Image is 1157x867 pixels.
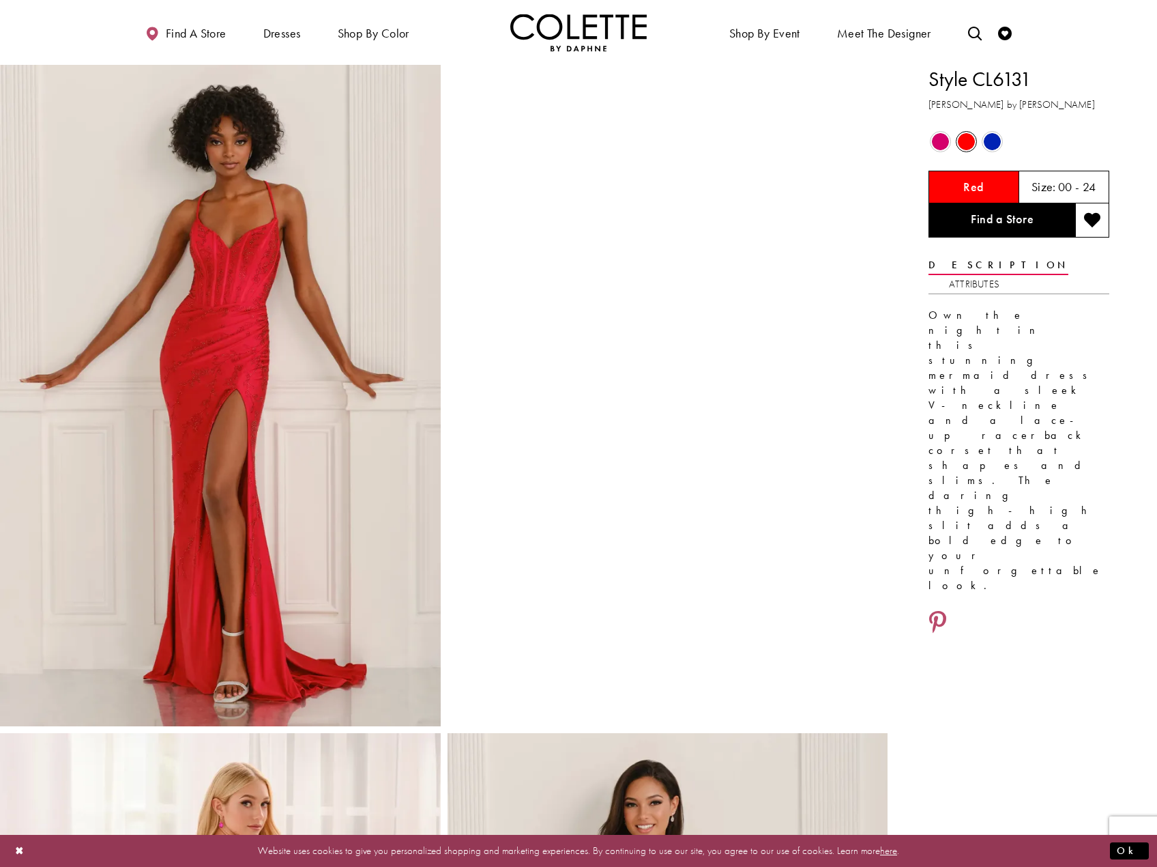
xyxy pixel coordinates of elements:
div: Magenta [928,130,952,154]
img: Colette by Daphne [510,14,647,51]
a: Meet the designer [834,14,935,51]
button: Add to wishlist [1075,203,1109,238]
div: Product color controls state depends on size chosen [928,129,1109,155]
a: Check Wishlist [995,14,1015,51]
h5: Chosen color [963,180,984,194]
span: Shop by color [334,14,413,51]
h5: 00 - 24 [1058,180,1096,194]
div: Red [954,130,978,154]
h1: Style CL6131 [928,65,1109,94]
span: Dresses [260,14,304,51]
h3: [PERSON_NAME] by [PERSON_NAME] [928,97,1109,113]
span: Shop by color [338,27,409,40]
p: Website uses cookies to give you personalized shopping and marketing experiences. By continuing t... [98,842,1059,860]
div: Royal Blue [980,130,1004,154]
a: here [880,844,897,857]
video: Style CL6131 Colette by Daphne #1 autoplay loop mute video [448,65,888,285]
p: Own the night in this stunning mermaid dress with a sleek V-neckline and a lace-up racerback cors... [928,308,1109,593]
span: Shop By Event [729,27,800,40]
a: Description [928,255,1068,275]
a: Toggle search [965,14,985,51]
a: Find a Store [928,203,1075,238]
a: Share using Pinterest - Opens in new tab [928,610,947,636]
a: Find a store [142,14,229,51]
span: Dresses [263,27,301,40]
span: Find a store [166,27,226,40]
a: Visit Home Page [510,14,647,51]
span: Meet the designer [837,27,931,40]
span: Size: [1031,179,1056,195]
a: Attributes [949,274,999,294]
span: Shop By Event [726,14,804,51]
button: Submit Dialog [1110,842,1149,859]
button: Close Dialog [8,839,31,863]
